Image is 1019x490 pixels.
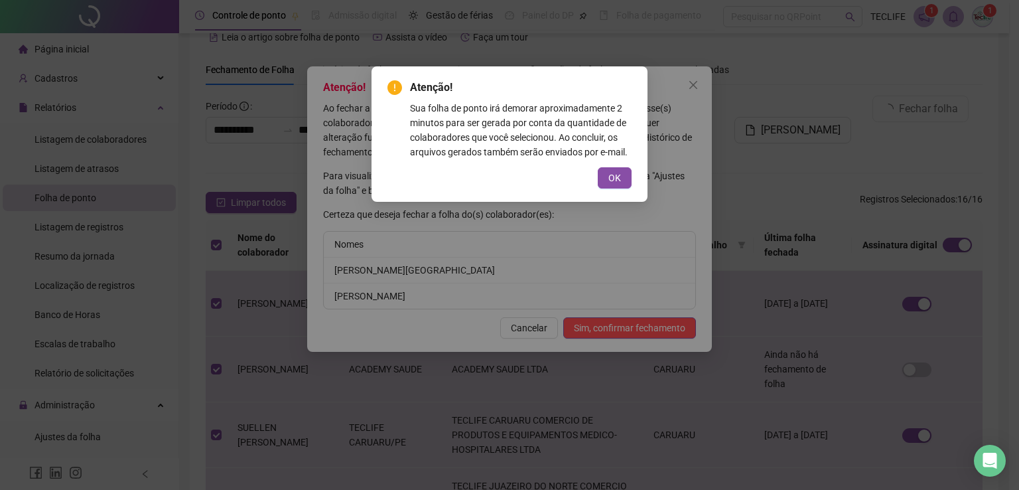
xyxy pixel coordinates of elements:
div: Sua folha de ponto irá demorar aproximadamente 2 minutos para ser gerada por conta da quantidade ... [410,101,632,159]
button: OK [598,167,632,189]
div: Open Intercom Messenger [974,445,1006,477]
span: Atenção! [410,80,632,96]
span: OK [608,171,621,185]
span: exclamation-circle [387,80,402,95]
